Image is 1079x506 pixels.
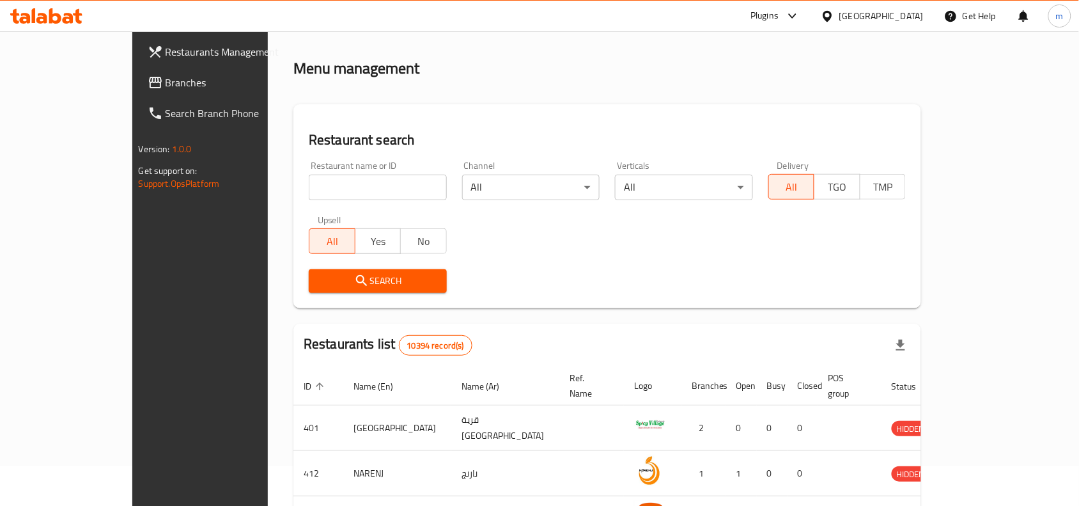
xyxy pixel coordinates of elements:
[399,335,472,356] div: Total records count
[309,269,447,293] button: Search
[788,451,818,496] td: 0
[624,367,681,406] th: Logo
[400,340,472,352] span: 10394 record(s)
[860,174,906,200] button: TMP
[355,228,401,254] button: Yes
[293,406,343,451] td: 401
[681,406,726,451] td: 2
[139,162,198,179] span: Get support on:
[309,130,906,150] h2: Restaurant search
[570,370,609,401] span: Ref. Name
[400,228,447,254] button: No
[361,232,396,251] span: Yes
[634,455,666,487] img: NARENJ
[293,451,343,496] td: 412
[319,273,437,289] span: Search
[451,451,559,496] td: نارنج
[726,367,757,406] th: Open
[339,17,344,33] li: /
[137,67,313,98] a: Branches
[819,178,855,196] span: TGO
[726,451,757,496] td: 1
[172,141,192,157] span: 1.0.0
[788,367,818,406] th: Closed
[304,379,328,394] span: ID
[309,228,355,254] button: All
[774,178,810,196] span: All
[726,406,757,451] td: 0
[304,335,472,356] h2: Restaurants list
[866,178,901,196] span: TMP
[309,175,447,200] input: Search for restaurant name or ID..
[892,467,930,482] span: HIDDEN
[634,409,666,441] img: Spicy Village
[318,216,341,225] label: Upsell
[343,451,451,496] td: NARENJ
[777,161,809,170] label: Delivery
[757,451,788,496] td: 0
[406,232,442,251] span: No
[757,367,788,406] th: Busy
[353,379,410,394] span: Name (En)
[139,175,220,192] a: Support.OpsPlatform
[757,406,788,451] td: 0
[892,422,930,436] span: HIDDEN
[615,175,753,200] div: All
[788,406,818,451] td: 0
[768,174,815,200] button: All
[343,406,451,451] td: [GEOGRAPHIC_DATA]
[462,379,516,394] span: Name (Ar)
[139,141,170,157] span: Version:
[839,9,924,23] div: [GEOGRAPHIC_DATA]
[293,17,334,33] a: Home
[750,8,779,24] div: Plugins
[166,75,302,90] span: Branches
[828,370,866,401] span: POS group
[293,58,419,79] h2: Menu management
[892,466,930,482] div: HIDDEN
[681,451,726,496] td: 1
[885,330,916,361] div: Export file
[462,175,600,200] div: All
[451,406,559,451] td: قرية [GEOGRAPHIC_DATA]
[137,98,313,129] a: Search Branch Phone
[314,232,350,251] span: All
[814,174,860,200] button: TGO
[137,36,313,67] a: Restaurants Management
[1056,9,1064,23] span: m
[892,379,933,394] span: Status
[681,367,726,406] th: Branches
[166,106,302,121] span: Search Branch Phone
[349,17,434,33] span: Menu management
[166,44,302,59] span: Restaurants Management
